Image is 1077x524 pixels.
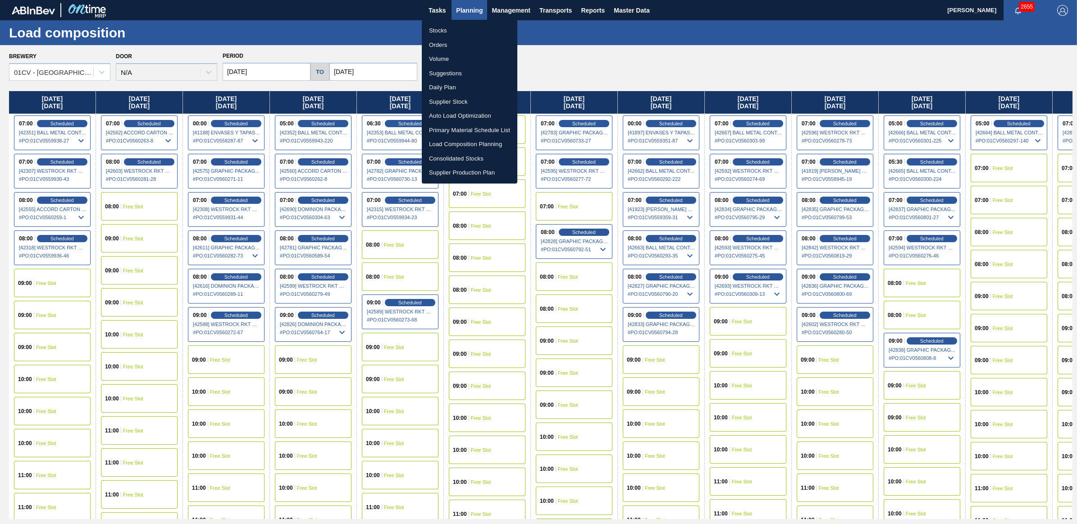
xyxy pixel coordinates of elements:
a: Suggestions [422,66,517,81]
a: Load Composition Planning [422,137,517,152]
a: Volume [422,52,517,66]
a: Daily Plan [422,80,517,95]
a: Orders [422,38,517,52]
a: Supplier Stock [422,95,517,109]
a: Auto Load Optimization [422,109,517,123]
a: Stocks [422,23,517,38]
a: Primary Material Schedule List [422,123,517,138]
a: Supplier Production Plan [422,165,517,180]
a: Consolidated Stocks [422,152,517,166]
